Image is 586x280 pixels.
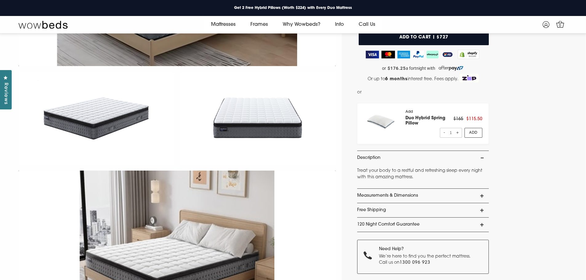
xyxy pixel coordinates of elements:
[351,16,383,33] a: Call Us
[357,151,489,165] a: Description
[357,218,489,232] a: 120 Night Comfort Guarantee
[229,4,357,12] a: Get 2 Free Hybrid Pillows (Worth $224) with Every Duo Mattress
[385,77,408,81] strong: 6 months
[557,23,563,29] span: 0
[460,74,479,82] img: Zip Logo
[357,189,489,203] a: Measurements & Dimensions
[359,30,489,45] button: Add to cart | $727
[397,51,410,58] img: American Express Logo
[456,128,459,137] span: +
[413,51,424,58] img: PayPal Logo
[426,51,439,58] img: AfterPay Logo
[400,260,430,265] a: 1300 096 923
[357,64,489,73] a: or $176.25 a fortnight with
[405,110,453,138] div: Add
[443,128,446,137] span: -
[357,168,489,180] p: Treat your body to a restful and refreshing sleep every night with this amazing mattress.
[243,16,275,33] a: Frames
[18,20,68,29] img: Wow Beds Logo
[357,89,362,96] span: or
[204,16,243,33] a: Mattresses
[275,16,328,33] a: Why Wowbeds?
[466,117,482,121] span: $115.50
[328,16,351,33] a: Info
[441,51,454,58] img: ZipPay Logo
[364,110,399,133] img: pillow_140x.png
[363,89,488,98] iframe: PayPal Message 1
[555,19,565,30] a: 0
[368,77,459,81] span: Or up to interest free. Fees apply.
[379,254,474,266] p: We’re here to find you the perfect mattress. Call us on
[2,83,10,105] span: Reviews
[382,66,386,71] span: or
[366,51,379,58] img: Visa Logo
[388,66,406,71] strong: $176.25
[405,116,445,126] a: Duo Hybrid Spring Pillow
[406,66,435,71] span: a fortnight with
[381,51,395,58] img: MasterCard Logo
[464,128,483,138] a: Add
[458,50,479,59] img: Shopify secure badge
[453,117,463,121] span: $165
[379,247,404,251] strong: Need Help?
[357,203,489,217] a: Free Shipping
